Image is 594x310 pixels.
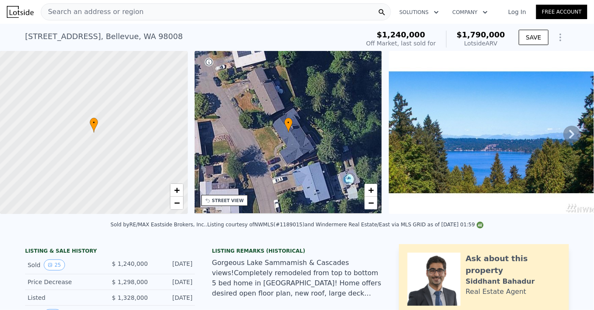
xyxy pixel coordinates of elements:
button: Solutions [393,5,446,20]
a: Zoom in [365,184,377,197]
button: View historical data [44,259,65,271]
span: • [90,119,98,127]
span: $ 1,298,000 [112,279,148,285]
div: Ask about this property [466,253,560,276]
img: NWMLS Logo [477,222,484,228]
a: Zoom in [170,184,183,197]
a: Zoom out [170,197,183,209]
div: [DATE] [155,293,192,302]
span: Search an address or region [41,7,144,17]
span: $1,790,000 [457,30,505,39]
div: [STREET_ADDRESS] , Bellevue , WA 98008 [25,31,183,42]
div: • [284,118,293,132]
span: $1,240,000 [377,30,425,39]
span: + [174,185,179,195]
div: Sold by RE/MAX Eastside Brokers, Inc. . [110,222,207,228]
div: LISTING & SALE HISTORY [25,248,195,256]
div: Real Estate Agent [466,287,526,297]
button: SAVE [519,30,549,45]
a: Zoom out [365,197,377,209]
div: Gorgeous Lake Sammamish & Cascades views!Completely remodeled from top to bottom 5 bed home in [G... [212,258,382,299]
button: Show Options [552,29,569,46]
div: STREET VIEW [212,197,244,204]
div: Siddhant Bahadur [466,276,535,287]
div: [DATE] [155,259,192,271]
a: Free Account [536,5,587,19]
button: Company [446,5,495,20]
span: $ 1,328,000 [112,294,148,301]
div: [DATE] [155,278,192,286]
span: + [368,185,374,195]
div: Listed [28,293,103,302]
div: Listing courtesy of NWMLS (#1189015) and Windermere Real Estate/East via MLS GRID as of [DATE] 01:59 [207,222,484,228]
div: Sold [28,259,103,271]
span: $ 1,240,000 [112,260,148,267]
span: − [368,197,374,208]
a: Log In [498,8,536,16]
span: • [284,119,293,127]
div: • [90,118,98,132]
div: Off Market, last sold for [366,39,436,48]
span: − [174,197,179,208]
div: Lotside ARV [457,39,505,48]
img: Lotside [7,6,34,18]
div: Price Decrease [28,278,103,286]
div: Listing Remarks (Historical) [212,248,382,254]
